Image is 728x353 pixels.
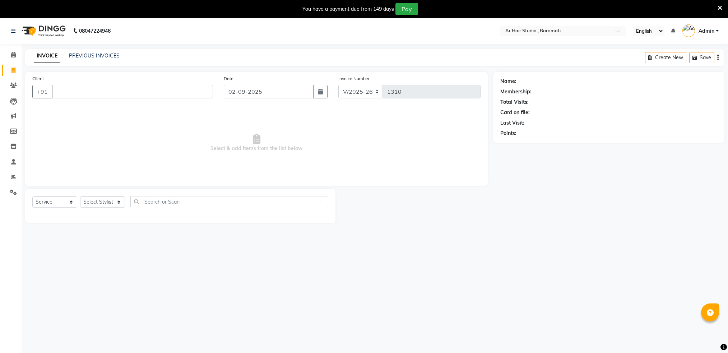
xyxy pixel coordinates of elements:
div: Last Visit: [500,119,524,127]
button: Create New [645,52,686,63]
button: Save [689,52,714,63]
label: Invoice Number [338,75,370,82]
div: Total Visits: [500,98,529,106]
input: Search by Name/Mobile/Email/Code [52,85,213,98]
input: Search or Scan [130,196,328,207]
span: Select & add items from the list below [32,107,481,179]
b: 08047224946 [79,21,111,41]
button: Pay [395,3,418,15]
iframe: chat widget [698,324,721,346]
div: Card on file: [500,109,530,116]
div: Name: [500,78,516,85]
img: Admin [682,24,695,37]
a: PREVIOUS INVOICES [69,52,120,59]
div: You have a payment due from 149 days [302,5,394,13]
div: Membership: [500,88,532,96]
button: +91 [32,85,52,98]
label: Client [32,75,44,82]
label: Date [224,75,233,82]
img: logo [18,21,68,41]
div: Points: [500,130,516,137]
span: Admin [699,27,714,35]
a: INVOICE [34,50,60,62]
